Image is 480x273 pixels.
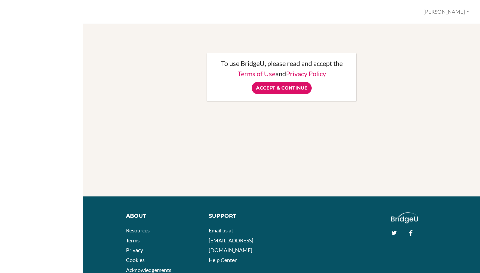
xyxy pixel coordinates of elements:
a: Terms of Use [238,70,275,78]
a: Cookies [126,257,145,263]
a: Acknowledgements [126,267,171,273]
input: Accept & Continue [252,82,312,94]
a: Email us at [EMAIL_ADDRESS][DOMAIN_NAME] [209,227,253,253]
button: [PERSON_NAME] [420,6,472,18]
a: Help Center [209,257,237,263]
p: To use BridgeU, please read and accept the [214,60,350,67]
a: Privacy [126,247,143,253]
a: Terms [126,237,140,243]
a: Resources [126,227,150,233]
div: About [126,212,199,220]
img: logo_white@2x-f4f0deed5e89b7ecb1c2cc34c3e3d731f90f0f143d5ea2071677605dd97b5244.png [391,212,418,223]
div: Support [209,212,277,220]
p: and [214,70,350,77]
a: Privacy Policy [286,70,326,78]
